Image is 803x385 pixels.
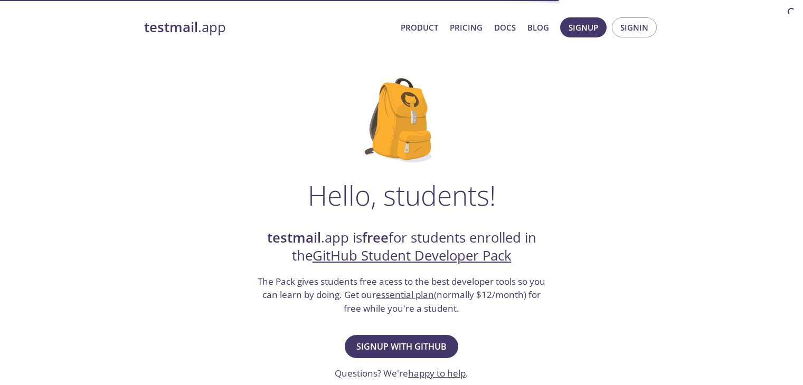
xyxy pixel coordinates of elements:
[267,228,321,247] strong: testmail
[356,339,447,354] span: Signup with GitHub
[345,335,458,358] button: Signup with GitHub
[365,78,438,162] img: github-student-backpack.png
[401,21,438,34] a: Product
[335,367,468,380] h3: Questions? We're .
[494,21,516,34] a: Docs
[620,21,648,34] span: Signin
[144,18,198,36] strong: testmail
[569,21,598,34] span: Signup
[144,18,392,36] a: testmail.app
[376,288,434,301] a: essential plan
[450,21,483,34] a: Pricing
[408,367,466,379] a: happy to help
[257,275,547,315] h3: The Pack gives students free acess to the best developer tools so you can learn by doing. Get our...
[362,228,389,247] strong: free
[527,21,549,34] a: Blog
[313,246,512,265] a: GitHub Student Developer Pack
[308,179,496,211] h1: Hello, students!
[257,229,547,265] h2: .app is for students enrolled in the
[560,17,607,37] button: Signup
[612,17,657,37] button: Signin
